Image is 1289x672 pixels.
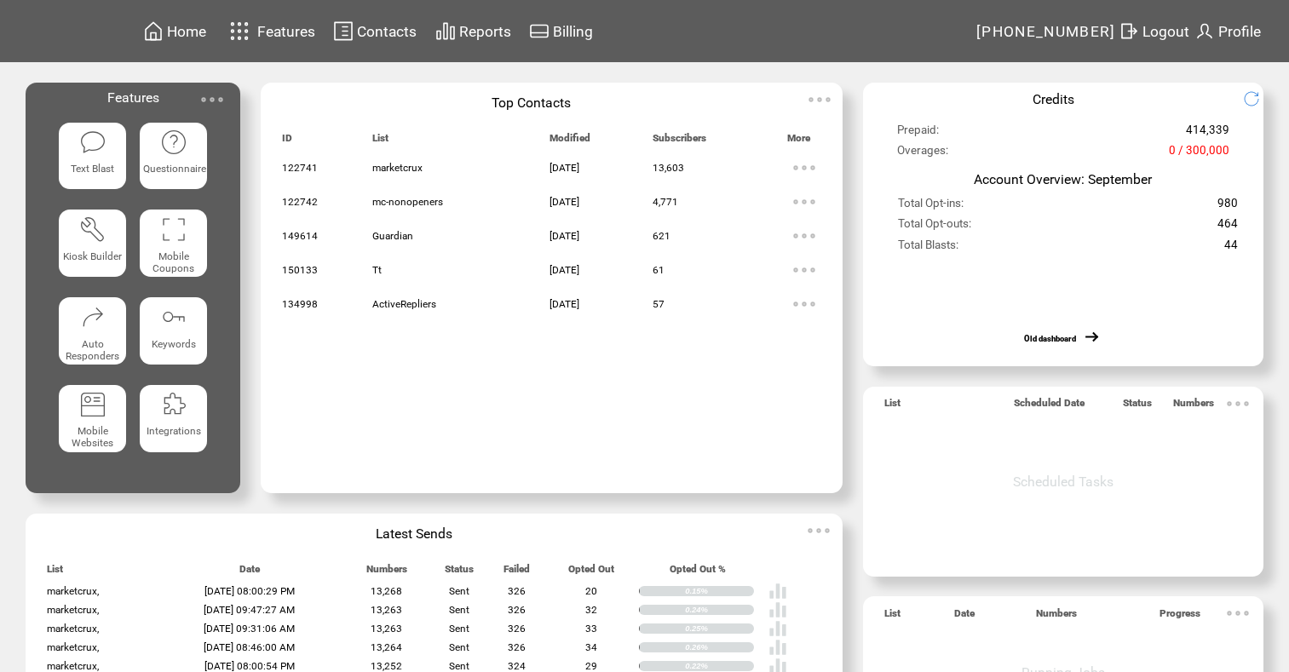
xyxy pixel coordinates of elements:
span: Guardian [372,230,413,242]
span: ID [282,132,292,152]
span: 149614 [282,230,318,242]
span: 414,339 [1186,123,1229,144]
span: Contacts [357,23,417,40]
span: Numbers [366,563,407,583]
span: 324 [508,660,526,672]
img: ellypsis.svg [195,83,229,117]
span: 980 [1217,197,1238,217]
span: 4,771 [653,196,678,208]
span: [DATE] 08:00:54 PM [204,660,295,672]
a: Profile [1192,18,1263,44]
a: Home [141,18,209,44]
span: [DATE] [550,162,579,174]
span: Sent [449,585,469,597]
img: coupons.svg [160,215,187,243]
span: Numbers [1173,397,1214,416]
span: Features [107,89,159,106]
span: 13,263 [371,623,402,635]
span: marketcrux, [47,641,99,653]
span: 326 [508,604,526,616]
img: profile.svg [1194,20,1215,42]
img: contacts.svg [333,20,354,42]
span: 150133 [282,264,318,276]
img: ellypsis.svg [787,253,821,287]
span: [DATE] [550,264,579,276]
div: 0.24% [685,605,754,615]
span: [DATE] [550,230,579,242]
img: ellypsis.svg [1221,596,1255,630]
span: 621 [653,230,670,242]
img: questionnaire.svg [160,129,187,156]
span: 0 / 300,000 [1169,144,1229,164]
span: Auto Responders [66,338,119,362]
span: 44 [1224,238,1238,259]
span: Mobile Websites [72,425,113,449]
span: 326 [508,585,526,597]
span: Top Contacts [492,95,571,111]
span: marketcrux [372,162,423,174]
img: refresh.png [1243,90,1273,107]
span: [DATE] 09:47:27 AM [204,604,295,616]
span: Total Opt-outs: [898,217,971,238]
a: Keywords [140,297,207,371]
span: Status [1123,397,1152,416]
span: Scheduled Date [1014,397,1085,416]
span: 32 [585,604,597,616]
span: 326 [508,641,526,653]
span: 134998 [282,298,318,310]
span: Questionnaire [143,163,206,175]
span: Reports [459,23,511,40]
a: Mobile Coupons [140,210,207,284]
span: Opted Out [568,563,614,583]
img: exit.svg [1119,20,1139,42]
span: Failed [504,563,530,583]
img: integrations.svg [160,391,187,418]
span: Text Blast [71,163,114,175]
span: Sent [449,660,469,672]
span: 61 [653,264,665,276]
span: Tt [372,264,382,276]
div: 0.26% [685,642,754,652]
span: Account Overview: September [974,171,1152,187]
div: 0.22% [685,661,754,671]
img: tool%201.svg [79,215,106,243]
a: Kiosk Builder [59,210,126,284]
a: Features [222,14,319,48]
span: Features [257,23,315,40]
img: chart.svg [435,20,456,42]
span: [DATE] [550,298,579,310]
img: ellypsis.svg [802,514,836,548]
span: Latest Sends [376,526,452,542]
span: Prepaid: [897,123,939,144]
span: [DATE] 08:46:00 AM [204,641,295,653]
span: marketcrux, [47,660,99,672]
span: 122742 [282,196,318,208]
img: ellypsis.svg [787,185,821,219]
a: Reports [433,18,514,44]
a: Billing [527,18,596,44]
span: Date [239,563,260,583]
span: 20 [585,585,597,597]
a: Text Blast [59,123,126,197]
span: marketcrux, [47,585,99,597]
span: Status [445,563,474,583]
span: [DATE] 09:31:06 AM [204,623,295,635]
span: Total Opt-ins: [898,197,964,217]
span: 13,252 [371,660,402,672]
span: marketcrux, [47,604,99,616]
img: ellypsis.svg [787,219,821,253]
span: mc-nonopeners [372,196,443,208]
span: Date [954,607,975,627]
a: Integrations [140,385,207,459]
span: Opted Out % [670,563,726,583]
img: ellypsis.svg [787,287,821,321]
span: Mobile Coupons [152,250,194,274]
div: 0.25% [685,623,754,634]
a: Mobile Websites [59,385,126,459]
span: Sent [449,641,469,653]
span: Billing [553,23,593,40]
span: List [884,607,901,627]
span: Logout [1142,23,1189,40]
span: [DATE] 08:00:29 PM [204,585,295,597]
span: 13,268 [371,585,402,597]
